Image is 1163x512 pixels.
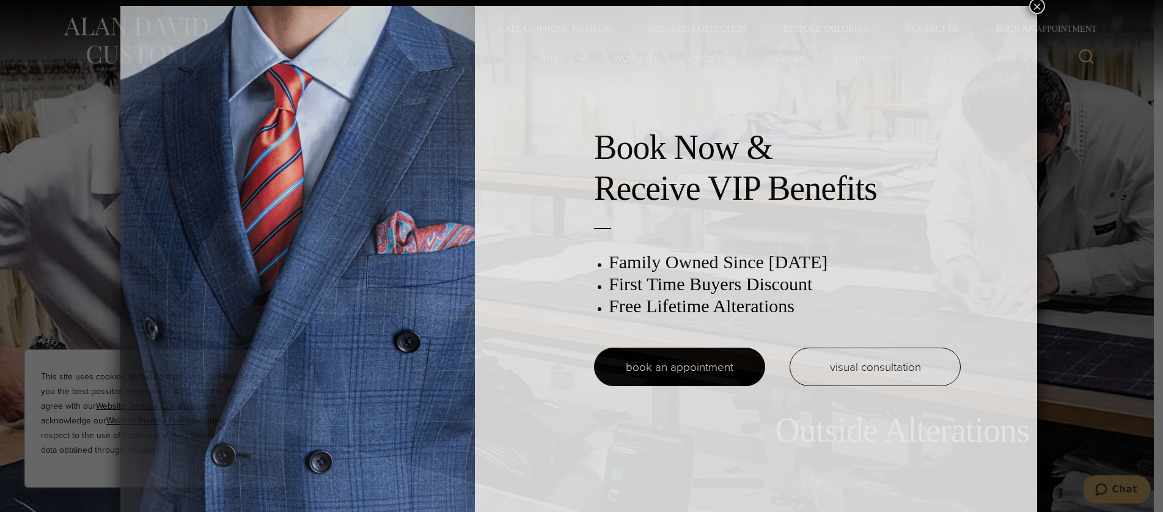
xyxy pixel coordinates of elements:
span: Chat [29,9,54,20]
a: visual consultation [790,348,961,386]
h3: First Time Buyers Discount [609,273,961,295]
h2: Book Now & Receive VIP Benefits [594,127,961,209]
h3: Family Owned Since [DATE] [609,251,961,273]
a: book an appointment [594,348,765,386]
h3: Free Lifetime Alterations [609,295,961,317]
